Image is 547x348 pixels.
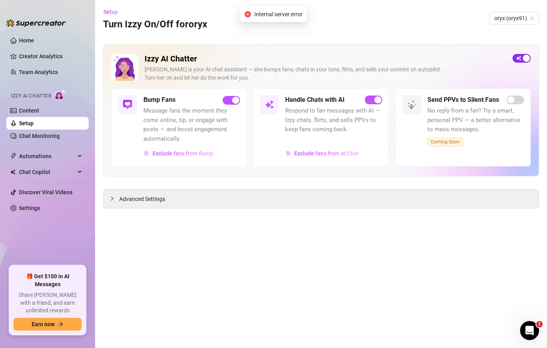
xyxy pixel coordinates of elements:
[103,6,124,18] button: Setup
[285,106,382,134] span: Respond to fan messages with AI — Izzy chats, flirts, and sells PPVs to keep fans coming back.
[19,37,34,44] a: Home
[19,69,58,75] a: Team Analytics
[254,10,303,19] span: Internal server error
[144,151,149,156] img: svg%3e
[245,11,251,17] span: close-circle
[427,106,524,134] span: No reply from a fan? Try a smart, personal PPV — a better alternative to mass messages.
[286,151,291,156] img: svg%3e
[110,194,119,203] div: collapsed
[427,95,499,105] h5: Send PPVs to Silent Fans
[103,18,207,31] h3: Turn Izzy On/Off for oryx
[103,9,118,15] span: Setup
[19,205,40,211] a: Settings
[13,318,82,331] button: Earn nowarrow-right
[427,138,463,146] span: Coming Soon
[285,147,359,160] button: Exclude fans from AI Chat
[13,273,82,288] span: 🎁 Get $100 in AI Messages
[11,92,51,100] span: Izzy AI Chatter
[143,147,214,160] button: Exclude fans from Bump
[494,12,534,24] span: oryx (oryx91)
[520,321,539,340] iframe: Intercom live chat
[19,133,60,139] a: Chat Monitoring
[407,100,416,109] img: svg%3e
[294,150,359,157] span: Exclude fans from AI Chat
[285,95,345,105] h5: Handle Chats with AI
[265,100,274,109] img: svg%3e
[13,291,82,315] span: Share [PERSON_NAME] with a friend, and earn unlimited rewards
[143,106,240,143] span: Message fans the moment they come online, tip, or engage with posts — and boost engagement automa...
[19,107,39,114] a: Content
[145,54,506,64] h2: Izzy AI Chatter
[536,321,543,327] span: 1
[6,19,66,27] img: logo-BBDzfeDw.svg
[58,321,63,327] span: arrow-right
[152,150,213,157] span: Exclude fans from Bump
[19,189,72,195] a: Discover Viral Videos
[19,166,75,178] span: Chat Copilot
[119,195,165,203] span: Advanced Settings
[110,196,114,201] span: collapsed
[19,50,82,63] a: Creator Analytics
[145,65,506,82] div: [PERSON_NAME] is your AI chat assistant — she bumps fans, chats in your tone, flirts, and sells y...
[143,95,175,105] h5: Bump Fans
[54,89,67,101] img: AI Chatter
[32,321,55,327] span: Earn now
[530,16,535,21] span: team
[19,150,75,163] span: Automations
[123,100,132,109] img: svg%3e
[19,120,34,126] a: Setup
[111,54,138,81] img: Izzy AI Chatter
[10,153,17,159] span: thunderbolt
[10,169,15,175] img: Chat Copilot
